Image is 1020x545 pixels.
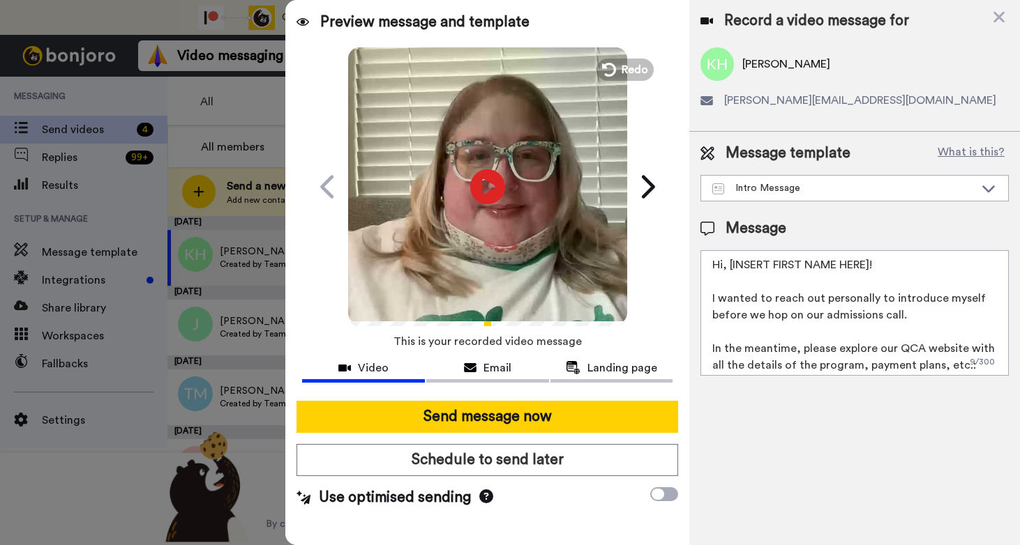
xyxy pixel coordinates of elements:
[483,360,511,376] span: Email
[712,183,724,194] img: Message-temps.svg
[358,360,389,376] span: Video
[700,250,1009,376] textarea: Hi, [INSERT FIRST NAME HERE]! I wanted to reach out personally to introduce myself before we hop ...
[297,401,678,433] button: Send message now
[393,326,582,357] span: This is your recorded video message
[726,218,786,239] span: Message
[933,143,1009,164] button: What is this?
[297,444,678,476] button: Schedule to send later
[319,487,471,508] span: Use optimised sending
[587,360,657,376] span: Landing page
[726,143,850,164] span: Message template
[712,181,975,195] div: Intro Message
